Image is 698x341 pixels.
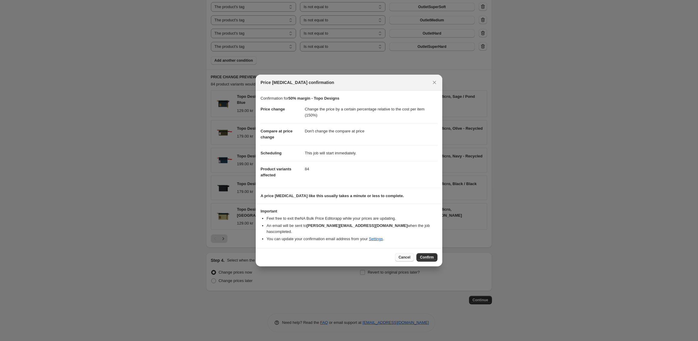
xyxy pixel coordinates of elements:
[430,78,439,87] button: Close
[261,129,292,139] span: Compare at price change
[261,95,437,101] p: Confirmation for
[369,237,383,241] a: Settings
[305,145,437,161] dd: This job will start immediately.
[261,167,292,177] span: Product variants affected
[267,236,437,242] li: You can update your confirmation email address from your .
[305,161,437,177] dd: 84
[307,223,408,228] b: [PERSON_NAME][EMAIL_ADDRESS][DOMAIN_NAME]
[261,194,404,198] b: A price [MEDICAL_DATA] like this usually takes a minute or less to complete.
[261,209,437,214] h3: Important
[416,253,437,262] button: Confirm
[261,107,285,111] span: Price change
[261,79,334,85] span: Price [MEDICAL_DATA] confirmation
[305,123,437,139] dd: Don't change the compare at price
[267,215,437,222] li: Feel free to exit the NA Bulk Price Editor app while your prices are updating.
[395,253,414,262] button: Cancel
[399,255,410,260] span: Cancel
[267,223,437,235] li: An email will be sent to when the job has completed .
[420,255,434,260] span: Confirm
[305,101,437,123] dd: Change the price by a certain percentage relative to the cost per item (150%)
[261,151,282,155] span: Scheduling
[288,96,339,101] b: 50% margin - Topo Designs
